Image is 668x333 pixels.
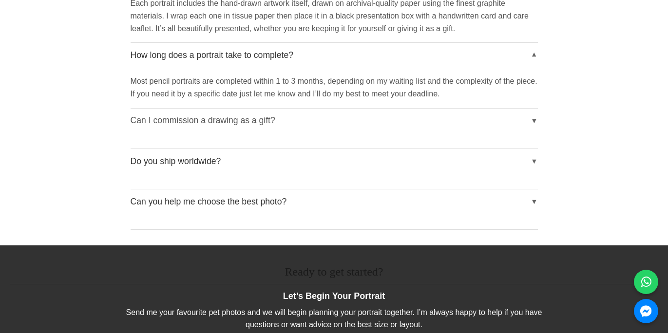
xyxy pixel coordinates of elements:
button: Can I commission a drawing as a gift? [131,109,538,133]
a: Messenger [634,299,658,323]
button: How long does a portrait take to complete? [131,43,538,67]
a: WhatsApp [634,270,658,294]
span: Let’s Begin Your Portrait [125,289,544,303]
p: Send me your favourite pet photos and we will begin planning your portrait together. I’m always h... [115,289,553,331]
button: Do you ship worldwide? [131,149,538,173]
button: Can you help me choose the best photo? [131,189,538,214]
p: Most pencil portraits are completed within 1 to 3 months, depending on my waiting list and the co... [131,75,538,100]
h2: Ready to get started? [10,255,658,284]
